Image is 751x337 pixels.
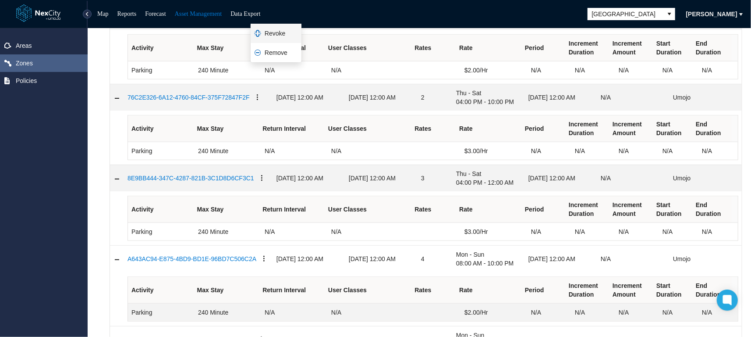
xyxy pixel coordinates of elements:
[456,169,521,178] span: Thu - Sat
[456,97,521,106] span: 04:00 PM - 10:00 PM
[128,115,738,160] div: Table
[328,304,394,321] td: N/A
[195,304,261,321] td: 240 Minute
[128,196,738,240] div: Table
[261,223,328,240] td: N/A
[131,43,154,52] span: Activity
[680,7,743,21] button: [PERSON_NAME]
[414,286,431,294] span: Rates
[531,227,568,236] div: N/A
[464,147,524,155] div: $3.00/Hr
[569,201,606,218] span: Increment Duration
[464,227,524,236] div: $3.00/Hr
[4,77,10,84] img: policies.svg
[702,308,734,317] div: N/A
[113,175,120,182] a: Collapse detail row
[670,246,742,272] td: Umojo
[418,84,453,111] td: 2
[696,201,728,218] span: End Duration
[273,246,345,272] td: [DATE] 12:00 AM
[128,35,738,79] div: Table
[328,223,394,240] td: N/A
[531,147,568,155] div: N/A
[702,66,734,75] div: N/A
[597,84,670,111] td: N/A
[656,39,689,57] span: Start Duration
[261,142,328,160] td: N/A
[131,124,154,133] span: Activity
[613,39,649,57] span: Increment Amount
[597,246,670,272] td: N/A
[328,61,394,79] td: N/A
[265,48,287,57] span: Remove
[525,205,544,214] span: Period
[128,174,254,183] a: 8E9BB444-347C-4287-821B-3C1D8D6CF3C1
[128,93,250,102] a: 76C2E326-6A12-4760-84CF-375F72847F2F
[4,43,11,49] img: areas.svg
[414,43,431,52] span: Rates
[656,201,689,218] span: Start Duration
[575,66,612,75] div: N/A
[619,227,655,236] div: N/A
[525,286,544,294] span: Period
[16,76,37,85] span: Policies
[569,120,606,137] span: Increment Duration
[117,11,137,17] a: Reports
[328,142,394,160] td: N/A
[456,259,521,268] span: 08:00 AM - 10:00 PM
[662,147,695,155] div: N/A
[525,43,544,52] span: Period
[670,165,742,191] td: Umojo
[418,165,453,191] td: 3
[525,124,544,133] span: Period
[328,124,367,133] span: User Classes
[197,286,224,294] span: Max Stay
[195,223,261,240] td: 240 Minute
[619,66,655,75] div: N/A
[459,43,472,52] span: Rate
[265,29,287,38] span: Revoke
[662,308,695,317] div: N/A
[262,124,306,133] span: Return Interval
[656,281,689,299] span: Start Duration
[128,142,195,160] td: Parking
[197,124,224,133] span: Max Stay
[328,286,367,294] span: User Classes
[569,281,606,299] span: Increment Duration
[273,84,345,111] td: [DATE] 12:00 AM
[619,147,655,155] div: N/A
[696,120,728,137] span: End Duration
[531,66,568,75] div: N/A
[456,178,521,187] span: 04:00 PM - 12:00 AM
[696,39,728,57] span: End Duration
[261,304,328,321] td: N/A
[113,94,120,101] a: Collapse detail row
[175,11,222,17] a: Asset Management
[128,304,195,321] td: Parking
[128,61,195,79] td: Parking
[696,281,728,299] span: End Duration
[128,277,738,321] div: Table
[418,246,453,272] td: 4
[345,84,418,111] td: [DATE] 12:00 AM
[262,286,306,294] span: Return Interval
[662,66,695,75] div: N/A
[569,39,606,57] span: Increment Duration
[613,120,649,137] span: Increment Amount
[597,165,670,191] td: N/A
[525,84,597,111] td: [DATE] 12:00 AM
[16,59,33,68] span: Zones
[16,41,32,50] span: Areas
[459,286,472,294] span: Rate
[613,281,649,299] span: Increment Amount
[414,124,431,133] span: Rates
[702,227,734,236] div: N/A
[456,89,521,97] span: Thu - Sat
[251,43,301,62] li: Remove
[128,255,256,263] a: A643AC94-E875-4BD9-BD1E-96BD7C506C2A
[664,8,675,20] button: select
[525,246,597,272] td: [DATE] 12:00 AM
[261,61,328,79] td: N/A
[464,66,524,75] div: $2.00/Hr
[686,10,737,18] span: [PERSON_NAME]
